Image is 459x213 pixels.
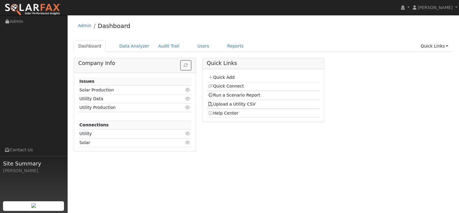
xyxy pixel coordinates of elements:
[418,5,453,10] span: [PERSON_NAME]
[223,41,248,52] a: Reports
[154,41,184,52] a: Audit Trail
[3,168,64,174] div: [PERSON_NAME]
[185,88,190,92] i: Click to view
[193,41,214,52] a: Users
[5,3,61,16] img: SolarFax
[31,203,36,208] img: retrieve
[208,75,235,80] a: Quick Add
[416,41,453,52] a: Quick Links
[74,41,106,52] a: Dashboard
[78,94,173,103] td: Utility Data
[208,102,256,106] a: Upload a Utility CSV
[78,86,173,94] td: Solar Production
[208,84,244,88] a: Quick Connect
[208,93,260,97] a: Run a Scenario Report
[79,122,109,127] strong: Connections
[98,22,130,29] a: Dashboard
[115,41,154,52] a: Data Analyzer
[78,23,92,28] a: Admin
[208,111,239,116] a: Help Center
[78,129,173,138] td: Utility
[185,105,190,110] i: Click to view
[207,60,320,66] h5: Quick Links
[185,140,190,145] i: Click to view
[78,103,173,112] td: Utility Production
[78,60,191,66] h5: Company Info
[185,97,190,101] i: Click to view
[79,79,94,84] strong: Issues
[3,159,64,168] span: Site Summary
[185,131,190,136] i: Click to view
[78,138,173,147] td: Solar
